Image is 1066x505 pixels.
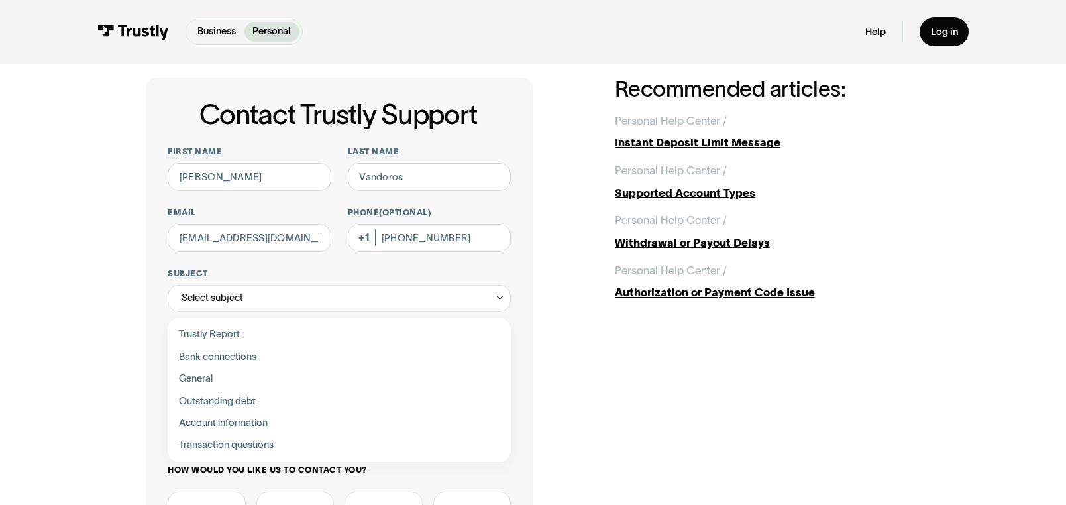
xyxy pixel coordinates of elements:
div: Select subject [182,290,243,306]
input: alex@mail.com [168,224,331,252]
span: Bank connections [179,349,256,365]
p: Business [197,25,236,39]
label: Email [168,207,331,219]
label: Phone [348,207,511,219]
input: Alex [168,163,331,191]
label: How would you like us to contact you? [168,465,511,476]
a: Personal Help Center /Authorization or Payment Code Issue [615,262,920,301]
span: (Optional) [379,208,431,217]
a: Personal [244,22,299,42]
div: Withdrawal or Payout Delays [615,235,920,251]
span: General [179,370,213,387]
div: Instant Deposit Limit Message [615,135,920,151]
div: Personal Help Center / [615,113,727,129]
div: Personal Help Center / [615,162,727,179]
label: Last name [348,146,511,158]
input: Howard [348,163,511,191]
div: Personal Help Center / [615,212,727,229]
div: Personal Help Center / [615,262,727,279]
a: Personal Help Center /Withdrawal or Payout Delays [615,212,920,251]
span: Trustly Report [179,326,240,343]
p: Personal [252,25,291,39]
a: Personal Help Center /Instant Deposit Limit Message [615,113,920,151]
div: Supported Account Types [615,185,920,201]
span: Outstanding debt [179,393,256,410]
label: Subject [168,268,511,280]
div: Log in [931,26,958,38]
img: Trustly Logo [97,25,170,40]
span: Account information [179,415,268,431]
a: Log in [920,17,969,46]
a: Help [865,26,886,38]
nav: Select subject [168,312,511,461]
h1: Contact Trustly Support [165,99,511,130]
h2: Recommended articles: [615,78,920,102]
div: Authorization or Payment Code Issue [615,284,920,301]
span: Transaction questions [179,437,274,453]
input: (555) 555-5555 [348,224,511,252]
a: Personal Help Center /Supported Account Types [615,162,920,201]
a: Business [189,22,244,42]
div: Select subject [168,285,511,313]
label: First name [168,146,331,158]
